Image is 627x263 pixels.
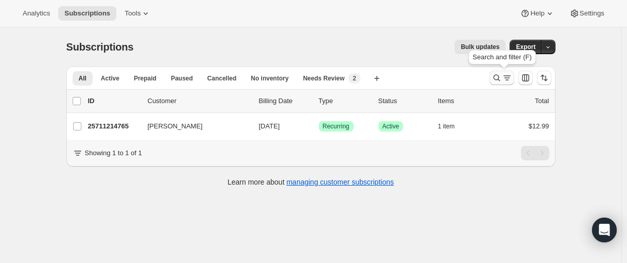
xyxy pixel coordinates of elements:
[148,96,251,106] p: Customer
[85,148,142,158] p: Showing 1 to 1 of 1
[323,122,350,130] span: Recurring
[518,71,533,85] button: Customize table column order and visibility
[259,96,310,106] p: Billing Date
[125,9,141,18] span: Tools
[438,119,466,134] button: 1 item
[530,9,544,18] span: Help
[101,74,119,83] span: Active
[134,74,156,83] span: Prepaid
[251,74,288,83] span: No inventory
[510,40,542,54] button: Export
[537,71,551,85] button: Sort the results
[88,96,549,106] div: IDCustomerBilling DateTypeStatusItemsTotal
[516,43,535,51] span: Export
[88,121,140,131] p: 25711214765
[461,43,499,51] span: Bulk updates
[580,9,604,18] span: Settings
[88,119,549,134] div: 25711214765[PERSON_NAME][DATE]SuccessRecurringSuccessActive1 item$12.99
[286,178,394,186] a: managing customer subscriptions
[148,121,203,131] span: [PERSON_NAME]
[207,74,237,83] span: Cancelled
[521,146,549,160] nav: Pagination
[378,96,430,106] p: Status
[303,74,345,83] span: Needs Review
[171,74,193,83] span: Paused
[142,118,245,135] button: [PERSON_NAME]
[382,122,399,130] span: Active
[514,6,561,21] button: Help
[490,71,514,85] button: Search and filter results
[529,122,549,130] span: $12.99
[535,96,549,106] p: Total
[58,6,116,21] button: Subscriptions
[438,122,455,130] span: 1 item
[438,96,490,106] div: Items
[563,6,611,21] button: Settings
[64,9,110,18] span: Subscriptions
[353,74,356,83] span: 2
[88,96,140,106] p: ID
[16,6,56,21] button: Analytics
[259,122,280,130] span: [DATE]
[118,6,157,21] button: Tools
[228,177,394,187] p: Learn more about
[23,9,50,18] span: Analytics
[592,218,617,242] div: Open Intercom Messenger
[319,96,370,106] div: Type
[66,41,134,53] span: Subscriptions
[79,74,86,83] span: All
[369,71,385,86] button: Create new view
[455,40,506,54] button: Bulk updates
